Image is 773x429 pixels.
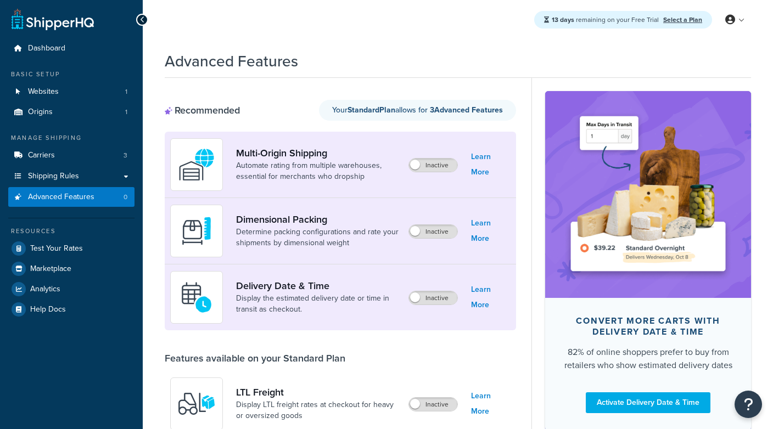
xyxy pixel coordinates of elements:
[177,385,216,423] img: y79ZsPf0fXUFUhFXDzUgf+ktZg5F2+ohG75+v3d2s1D9TjoU8PiyCIluIjV41seZevKCRuEjTPPOKHJsQcmKCXGdfprl3L4q7...
[409,159,457,172] label: Inactive
[8,259,135,279] a: Marketplace
[30,305,66,314] span: Help Docs
[165,104,240,116] div: Recommended
[236,213,400,225] a: Dimensional Packing
[471,388,511,419] a: Learn More
[236,227,400,249] a: Determine packing configurations and rate your shipments by dimensional weight
[236,280,400,292] a: Delivery Date & Time
[735,391,762,418] button: Open Resource Center
[125,87,127,97] span: 1
[8,279,135,299] a: Analytics
[8,166,135,187] a: Shipping Rules
[471,216,511,246] a: Learn More
[28,172,79,181] span: Shipping Rules
[30,264,71,274] span: Marketplace
[125,108,127,117] span: 1
[8,133,135,143] div: Manage Shipping
[586,392,710,413] a: Activate Delivery Date & Time
[8,82,135,102] a: Websites1
[430,104,503,116] strong: 3 Advanced Feature s
[8,187,135,207] li: Advanced Features
[8,239,135,258] a: Test Your Rates
[348,104,395,116] strong: Standard Plan
[8,187,135,207] a: Advanced Features0
[236,160,400,182] a: Automate rating from multiple warehouses, essential for merchants who dropship
[563,315,733,337] div: Convert more carts with delivery date & time
[8,145,135,166] li: Carriers
[177,145,216,184] img: WatD5o0RtDAAAAAElFTkSuQmCC
[28,193,94,202] span: Advanced Features
[236,293,400,315] a: Display the estimated delivery date or time in transit as checkout.
[8,38,135,59] a: Dashboard
[562,108,735,281] img: feature-image-ddt-36eae7f7280da8017bfb280eaccd9c446f90b1fe08728e4019434db127062ab4.png
[28,44,65,53] span: Dashboard
[124,193,127,202] span: 0
[8,227,135,236] div: Resources
[552,15,660,25] span: remaining on your Free Trial
[552,15,574,25] strong: 13 days
[236,399,400,421] a: Display LTL freight rates at checkout for heavy or oversized goods
[663,15,702,25] a: Select a Plan
[177,212,216,250] img: DTVBYsAAAAAASUVORK5CYII=
[165,352,345,364] div: Features available on your Standard Plan
[563,346,733,372] div: 82% of online shoppers prefer to buy from retailers who show estimated delivery dates
[30,285,60,294] span: Analytics
[8,102,135,122] a: Origins1
[471,149,511,180] a: Learn More
[409,225,457,238] label: Inactive
[28,108,53,117] span: Origins
[8,102,135,122] li: Origins
[30,244,83,253] span: Test Your Rates
[8,82,135,102] li: Websites
[8,300,135,319] a: Help Docs
[28,87,59,97] span: Websites
[28,151,55,160] span: Carriers
[409,398,457,411] label: Inactive
[8,70,135,79] div: Basic Setup
[409,291,457,304] label: Inactive
[124,151,127,160] span: 3
[8,145,135,166] a: Carriers3
[236,147,400,159] a: Multi-Origin Shipping
[332,104,430,116] span: Your allows for
[236,386,400,398] a: LTL Freight
[471,282,511,313] a: Learn More
[165,50,298,72] h1: Advanced Features
[177,278,216,317] img: gfkeb5ejjkALwAAAABJRU5ErkJggg==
